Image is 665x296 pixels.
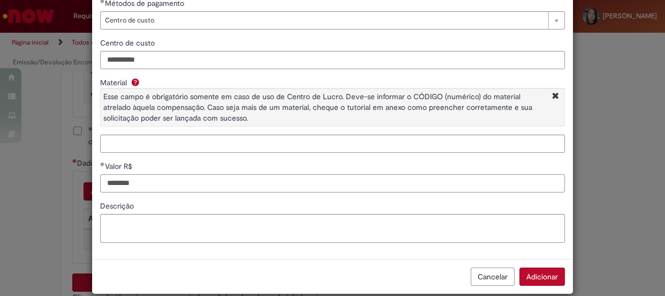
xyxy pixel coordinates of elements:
span: Esse campo é obrigatório somente em caso de uso de Centro de Lucro. Deve-se informar o CÓDIGO (nu... [103,92,532,123]
input: Material [100,135,565,153]
span: Obrigatório Preenchido [100,162,105,166]
span: Valor R$ [105,161,134,171]
button: Cancelar [471,268,515,286]
i: Fechar More information Por question_material [549,91,562,102]
input: Valor R$ [100,174,565,193]
span: Ajuda para Material [129,78,142,86]
input: Centro de custo [100,51,565,69]
textarea: Descrição [100,214,565,243]
span: Centro de custo [100,38,157,48]
span: Centro de custo [105,12,543,29]
span: Descrição [100,201,136,211]
span: Material [100,78,129,87]
button: Adicionar [519,268,565,286]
